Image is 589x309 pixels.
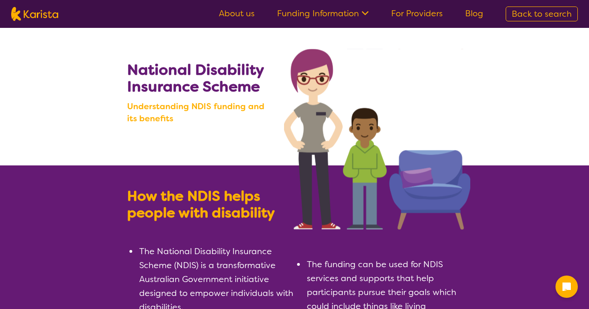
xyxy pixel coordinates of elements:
[127,60,264,96] b: National Disability Insurance Scheme
[391,8,443,19] a: For Providers
[512,8,572,20] span: Back to search
[277,8,369,19] a: Funding Information
[219,8,255,19] a: About us
[127,100,276,125] b: Understanding NDIS funding and its benefits
[465,8,483,19] a: Blog
[11,7,58,21] img: Karista logo
[284,49,470,230] img: Search NDIS services with Karista
[506,7,578,21] a: Back to search
[127,187,275,222] b: How the NDIS helps people with disability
